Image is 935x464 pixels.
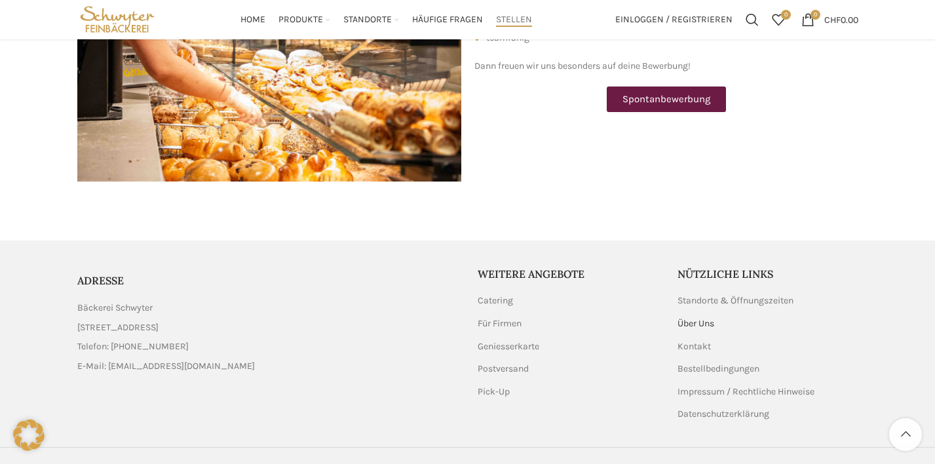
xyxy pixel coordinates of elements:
a: Geniesserkarte [478,340,541,353]
a: List item link [77,339,458,354]
span: 0 [811,10,820,20]
a: Scroll to top button [889,418,922,451]
a: Home [240,7,265,33]
p: Dann freuen wir uns besonders auf deine Bewerbung! [474,59,858,73]
span: Häufige Fragen [412,14,483,26]
a: Häufige Fragen [412,7,483,33]
span: CHF [824,14,841,25]
h5: Weitere Angebote [478,267,658,281]
span: Standorte [343,14,392,26]
a: Impressum / Rechtliche Hinweise [677,385,816,398]
a: Pick-Up [478,385,511,398]
span: Spontanbewerbung [622,94,710,104]
a: Catering [478,294,514,307]
a: Suchen [739,7,765,33]
a: Postversand [478,362,530,376]
a: Einloggen / Registrieren [609,7,739,33]
span: Stellen [496,14,532,26]
a: Produkte [278,7,330,33]
bdi: 0.00 [824,14,858,25]
a: Bestellbedingungen [677,362,761,376]
a: Über Uns [677,317,716,330]
span: Produkte [278,14,323,26]
a: 0 CHF0.00 [795,7,865,33]
a: 0 [765,7,792,33]
a: Site logo [77,13,158,24]
span: Home [240,14,265,26]
a: Standorte [343,7,399,33]
span: ADRESSE [77,274,124,287]
span: Bäckerei Schwyter [77,301,153,315]
h5: Nützliche Links [677,267,858,281]
a: Für Firmen [478,317,523,330]
a: Spontanbewerbung [607,87,726,112]
a: Stellen [496,7,532,33]
div: Meine Wunschliste [765,7,792,33]
span: Einloggen / Registrieren [615,15,733,24]
a: Kontakt [677,340,712,353]
div: Main navigation [164,7,608,33]
a: List item link [77,359,458,374]
span: [STREET_ADDRESS] [77,320,159,335]
a: Datenschutzerklärung [677,408,771,421]
span: 0 [781,10,791,20]
a: Standorte & Öffnungszeiten [677,294,795,307]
